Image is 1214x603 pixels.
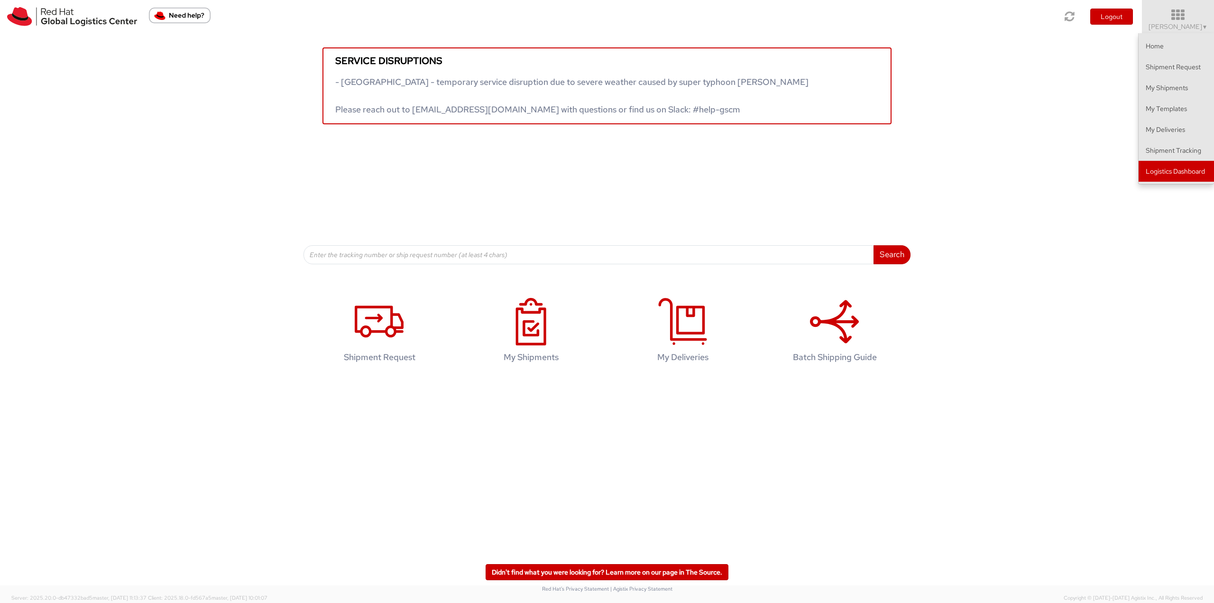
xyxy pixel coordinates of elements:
a: Didn't find what you were looking for? Learn more on our page in The Source. [486,564,728,580]
a: Shipment Request [1139,56,1214,77]
input: Enter the tracking number or ship request number (at least 4 chars) [303,245,874,264]
a: | Agistix Privacy Statement [610,585,672,592]
span: master, [DATE] 10:01:07 [212,594,267,601]
button: Need help? [149,8,211,23]
a: My Shipments [1139,77,1214,98]
button: Search [874,245,910,264]
a: My Shipments [460,288,602,377]
h4: My Shipments [470,353,592,362]
a: Shipment Request [308,288,451,377]
span: Copyright © [DATE]-[DATE] Agistix Inc., All Rights Reserved [1064,594,1203,602]
a: Batch Shipping Guide [763,288,906,377]
span: master, [DATE] 11:13:37 [92,594,147,601]
h4: My Deliveries [622,353,744,362]
a: My Deliveries [612,288,754,377]
a: Logistics Dashboard [1139,161,1214,182]
h4: Batch Shipping Guide [773,353,896,362]
a: Red Hat's Privacy Statement [542,585,609,592]
a: My Templates [1139,98,1214,119]
a: Shipment Tracking [1139,140,1214,161]
span: ▼ [1202,23,1208,31]
button: Logout [1090,9,1133,25]
span: [PERSON_NAME] [1149,22,1208,31]
span: Server: 2025.20.0-db47332bad5 [11,594,147,601]
a: Home [1139,36,1214,56]
a: My Deliveries [1139,119,1214,140]
span: - [GEOGRAPHIC_DATA] - temporary service disruption due to severe weather caused by super typhoon ... [335,76,809,115]
img: rh-logistics-00dfa346123c4ec078e1.svg [7,7,137,26]
span: Client: 2025.18.0-fd567a5 [148,594,267,601]
h5: Service disruptions [335,56,879,66]
h4: Shipment Request [318,353,441,362]
a: Service disruptions - [GEOGRAPHIC_DATA] - temporary service disruption due to severe weather caus... [322,47,892,124]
